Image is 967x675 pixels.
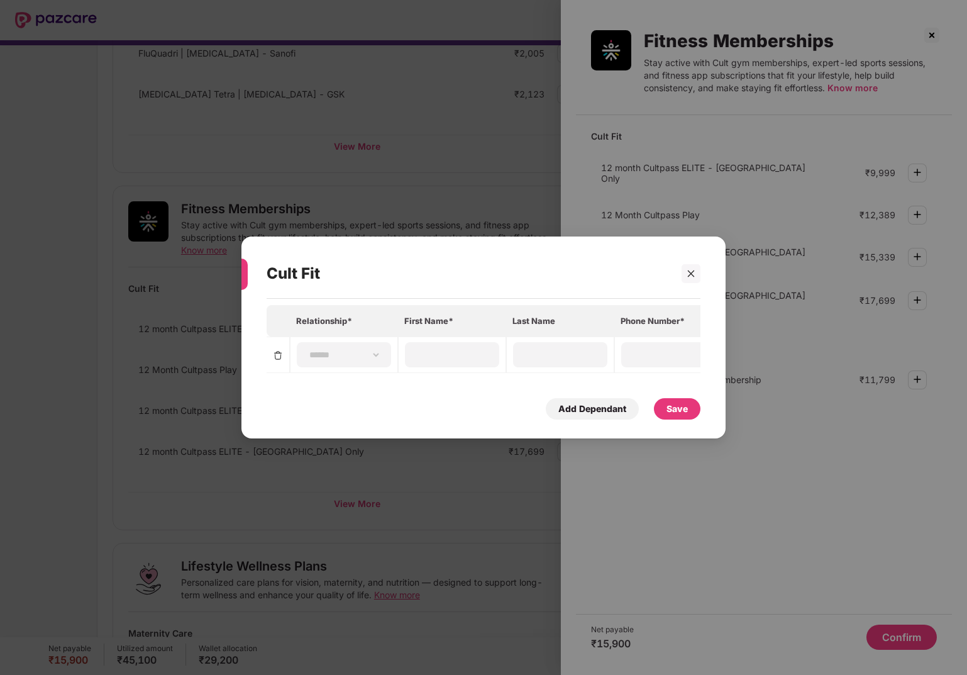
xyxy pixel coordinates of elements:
img: svg+xml;base64,PHN2ZyBpZD0iRGVsZXRlLTMyeDMyIiB4bWxucz0iaHR0cDovL3d3dy53My5vcmcvMjAwMC9zdmciIHdpZH... [273,350,283,360]
div: Save [666,402,688,416]
div: Add Dependant [558,402,626,416]
div: Cult Fit [267,249,665,298]
th: Last Name [506,305,614,337]
th: Relationship* [290,305,398,337]
span: close [687,269,695,278]
th: First Name* [398,305,506,337]
th: Phone Number* [614,305,722,337]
